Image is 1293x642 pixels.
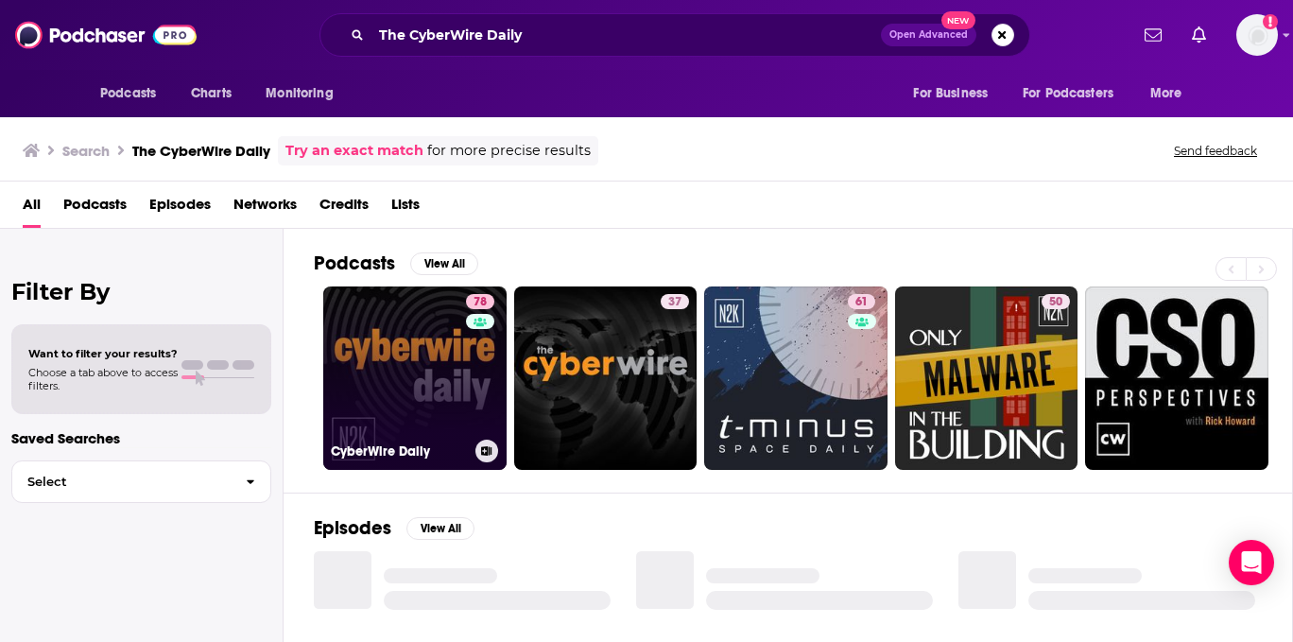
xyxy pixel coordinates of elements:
[314,516,391,540] h2: Episodes
[466,294,494,309] a: 78
[406,517,474,540] button: View All
[514,286,698,470] a: 37
[100,80,156,107] span: Podcasts
[132,142,270,160] h3: The CyberWire Daily
[848,294,875,309] a: 61
[11,278,271,305] h2: Filter By
[855,293,868,312] span: 61
[1150,80,1182,107] span: More
[1229,540,1274,585] div: Open Intercom Messenger
[28,366,178,392] span: Choose a tab above to access filters.
[1184,19,1214,51] a: Show notifications dropdown
[427,140,591,162] span: for more precise results
[1236,14,1278,56] img: User Profile
[62,142,110,160] h3: Search
[881,24,976,46] button: Open AdvancedNew
[1023,80,1113,107] span: For Podcasters
[1137,76,1206,112] button: open menu
[331,443,468,460] h3: CyberWire Daily
[668,293,681,312] span: 37
[1168,143,1263,159] button: Send feedback
[1010,76,1141,112] button: open menu
[323,286,507,470] a: 78CyberWire Daily
[889,30,968,40] span: Open Advanced
[266,80,333,107] span: Monitoring
[474,293,487,312] span: 78
[314,252,478,275] a: PodcastsView All
[895,286,1078,470] a: 50
[1236,14,1278,56] button: Show profile menu
[11,460,271,503] button: Select
[63,189,127,228] a: Podcasts
[149,189,211,228] a: Episodes
[23,189,41,228] a: All
[391,189,420,228] a: Lists
[285,140,423,162] a: Try an exact match
[11,429,271,447] p: Saved Searches
[1263,14,1278,29] svg: Add a profile image
[410,252,478,275] button: View All
[191,80,232,107] span: Charts
[661,294,689,309] a: 37
[704,286,888,470] a: 61
[913,80,988,107] span: For Business
[319,13,1030,57] div: Search podcasts, credits, & more...
[314,252,395,275] h2: Podcasts
[179,76,243,112] a: Charts
[87,76,181,112] button: open menu
[1137,19,1169,51] a: Show notifications dropdown
[28,347,178,360] span: Want to filter your results?
[319,189,369,228] a: Credits
[900,76,1011,112] button: open menu
[15,17,197,53] img: Podchaser - Follow, Share and Rate Podcasts
[1042,294,1070,309] a: 50
[941,11,975,29] span: New
[233,189,297,228] a: Networks
[1236,14,1278,56] span: Logged in as AutumnKatie
[1049,293,1062,312] span: 50
[371,20,881,50] input: Search podcasts, credits, & more...
[252,76,357,112] button: open menu
[314,516,474,540] a: EpisodesView All
[12,476,231,488] span: Select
